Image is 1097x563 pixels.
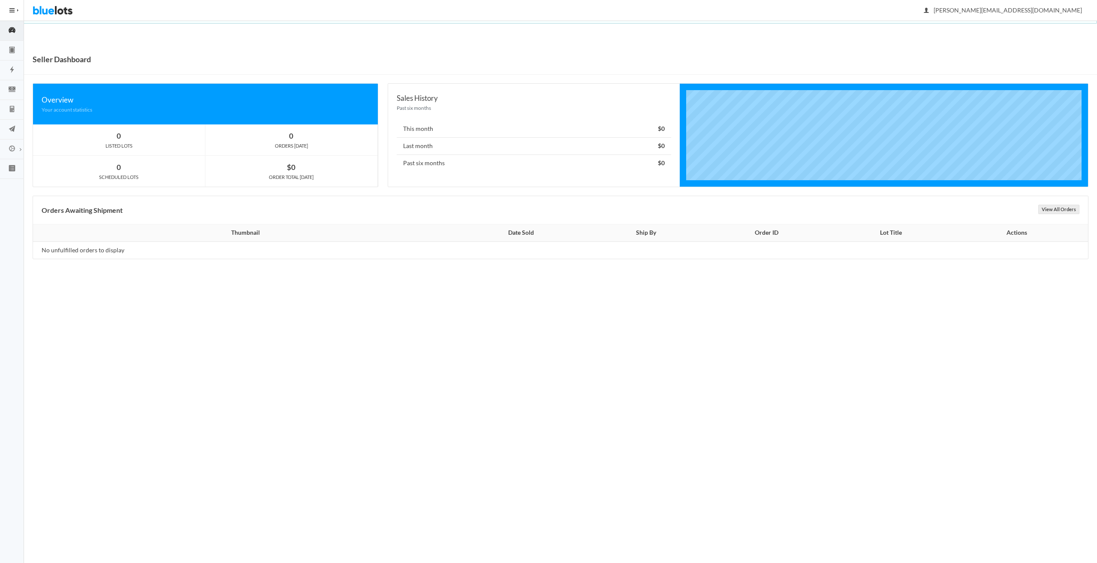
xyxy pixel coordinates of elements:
[831,224,951,242] th: Lot Title
[205,142,377,150] div: ORDERS [DATE]
[397,92,671,104] div: Sales History
[33,173,205,181] div: SCHEDULED LOTS
[117,131,121,140] strong: 0
[452,224,589,242] th: Date Sold
[33,142,205,150] div: LISTED LOTS
[922,7,931,15] ion-icon: person
[33,224,452,242] th: Thumbnail
[117,163,121,172] strong: 0
[924,6,1082,14] span: [PERSON_NAME][EMAIL_ADDRESS][DOMAIN_NAME]
[951,224,1088,242] th: Actions
[703,224,831,242] th: Order ID
[589,224,702,242] th: Ship By
[205,173,377,181] div: ORDER TOTAL [DATE]
[658,142,665,149] strong: $0
[397,154,671,172] li: Past six months
[397,121,671,138] li: This month
[42,94,369,106] div: Overview
[397,104,671,112] div: Past six months
[42,206,123,214] b: Orders Awaiting Shipment
[1038,205,1079,214] a: View All Orders
[33,53,91,66] h1: Seller Dashboard
[289,131,293,140] strong: 0
[42,106,369,114] div: Your account statistics
[33,242,452,259] td: No unfulfilled orders to display
[658,159,665,166] strong: $0
[658,125,665,132] strong: $0
[397,137,671,155] li: Last month
[287,163,295,172] strong: $0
